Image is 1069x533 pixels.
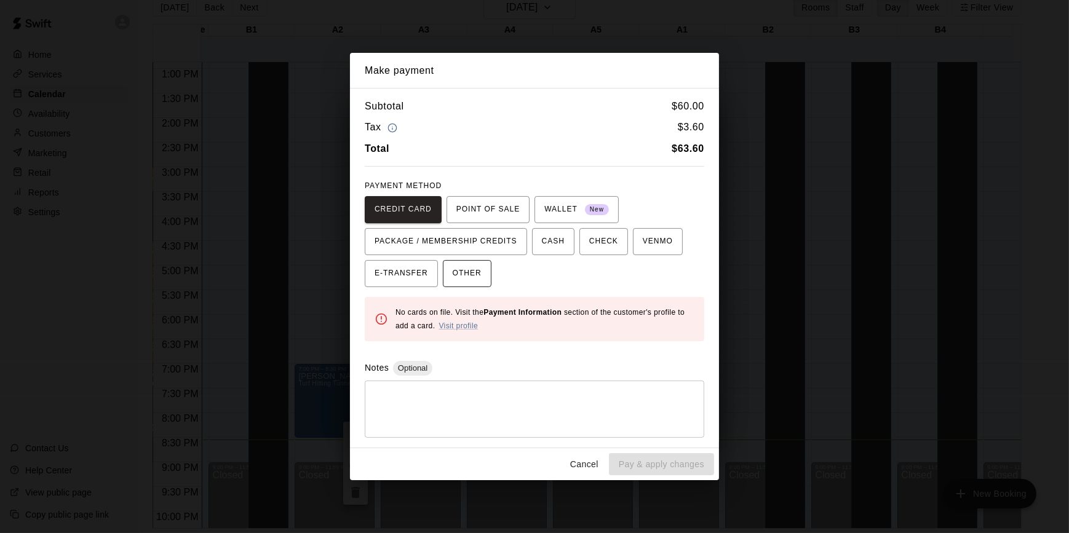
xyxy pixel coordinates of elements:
[375,264,428,283] span: E-TRANSFER
[672,143,704,154] b: $ 63.60
[633,228,683,255] button: VENMO
[365,181,442,190] span: PAYMENT METHOD
[365,98,404,114] h6: Subtotal
[534,196,619,223] button: WALLET New
[579,228,628,255] button: CHECK
[456,200,520,219] span: POINT OF SALE
[365,260,438,287] button: E-TRANSFER
[483,308,562,317] b: Payment Information
[375,200,432,219] span: CREDIT CARD
[393,363,432,373] span: Optional
[544,200,609,219] span: WALLET
[365,196,442,223] button: CREDIT CARD
[365,119,400,136] h6: Tax
[542,232,565,251] span: CASH
[375,232,517,251] span: PACKAGE / MEMBERSHIP CREDITS
[589,232,618,251] span: CHECK
[643,232,673,251] span: VENMO
[443,260,491,287] button: OTHER
[678,119,704,136] h6: $ 3.60
[565,453,604,476] button: Cancel
[365,363,389,373] label: Notes
[365,143,389,154] b: Total
[672,98,704,114] h6: $ 60.00
[350,53,719,89] h2: Make payment
[532,228,574,255] button: CASH
[395,308,685,330] span: No cards on file. Visit the section of the customer's profile to add a card.
[439,322,478,330] a: Visit profile
[447,196,530,223] button: POINT OF SALE
[585,202,609,218] span: New
[453,264,482,283] span: OTHER
[365,228,527,255] button: PACKAGE / MEMBERSHIP CREDITS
